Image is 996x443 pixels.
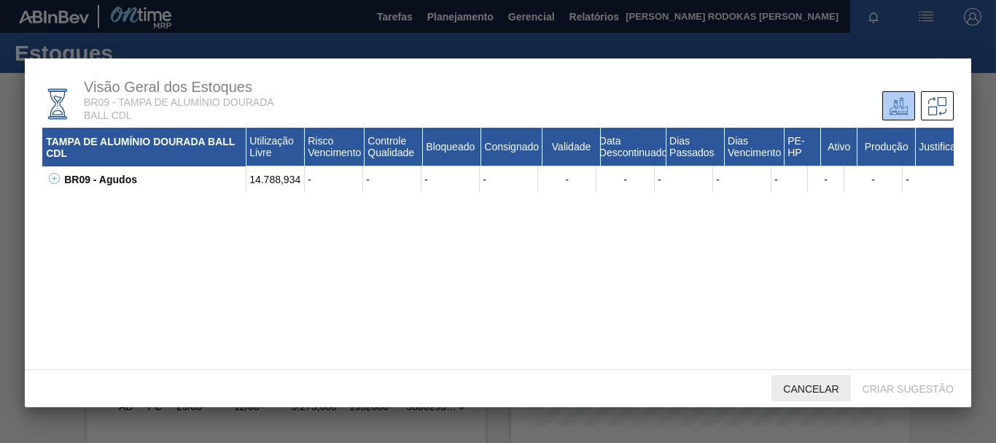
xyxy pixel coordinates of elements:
span: Criar sugestão [851,383,965,395]
div: - [596,166,655,193]
div: - [363,166,421,193]
div: - [903,166,961,193]
div: - [655,166,713,193]
div: Dias Vencimento [725,128,785,166]
div: Utilização Livre [246,128,305,166]
div: - [421,166,480,193]
div: Ativo [821,128,857,166]
div: - [808,166,844,193]
span: BR09 - TAMPA DE ALUMÍNIO DOURADA BALL CDL [84,96,273,121]
div: Dias Passados [666,128,725,166]
div: - [480,166,538,193]
div: - [771,166,808,193]
button: Cancelar [771,375,850,401]
div: - [538,166,596,193]
div: Produção [857,128,916,166]
div: TAMPA DE ALUMÍNIO DOURADA BALL CDL [42,128,246,166]
div: - [713,166,771,193]
div: - [844,166,903,193]
div: 14.788,934 [246,166,305,193]
div: Data Descontinuado [601,128,666,166]
div: PE-HP [785,128,821,166]
div: Bloqueado [423,128,481,166]
div: BR09 - Agudos [61,166,246,193]
span: Visão Geral dos Estoques [84,79,252,95]
div: Controle Qualidade [365,128,423,166]
div: - [305,166,363,193]
div: Risco Vencimento [305,128,365,166]
div: Sugestões de Trasferência [921,91,954,120]
span: Cancelar [771,383,850,395]
div: Unidade Atual/ Unidades [882,91,915,120]
button: Criar sugestão [851,375,965,401]
div: Consignado [481,128,542,166]
div: Justificativa [916,128,974,166]
div: Validade [542,128,601,166]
